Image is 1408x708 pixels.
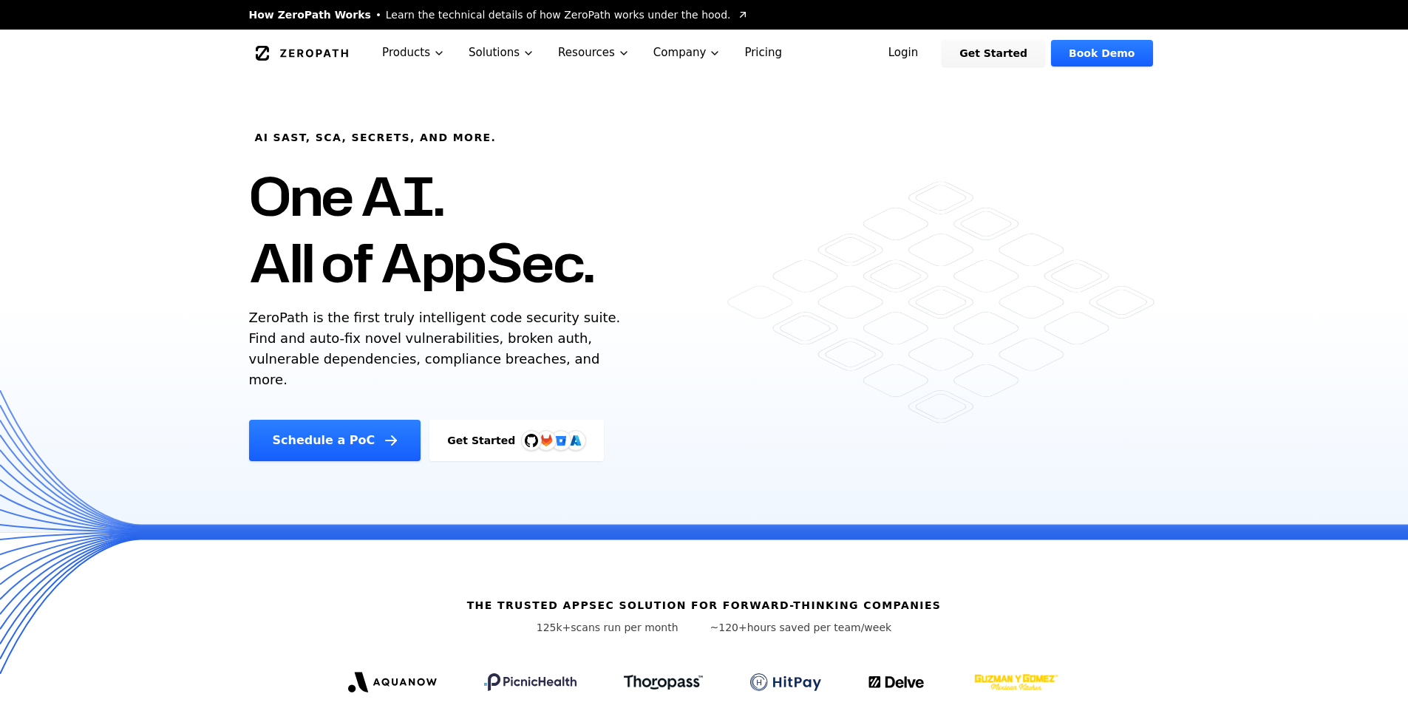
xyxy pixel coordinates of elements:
img: GYG [973,664,1060,700]
h6: The Trusted AppSec solution for forward-thinking companies [467,598,942,613]
button: Company [642,30,733,76]
button: Solutions [457,30,546,76]
nav: Global [231,30,1177,76]
span: How ZeroPath Works [249,7,371,22]
button: Products [370,30,457,76]
a: Login [871,40,936,67]
img: Azure [570,435,582,446]
svg: Bitbucket [553,432,569,449]
a: Schedule a PoC [249,420,421,461]
img: GitHub [525,434,538,447]
span: Learn the technical details of how ZeroPath works under the hood. [386,7,731,22]
a: Get StartedGitHubGitLabAzure [429,420,604,461]
img: Thoropass [624,675,703,690]
p: hours saved per team/week [710,620,892,635]
img: GitLab [531,426,561,455]
button: Resources [546,30,642,76]
span: 125k+ [537,622,571,633]
a: Pricing [732,30,794,76]
h1: One AI. All of AppSec. [249,163,594,296]
p: ZeroPath is the first truly intelligent code security suite. Find and auto-fix novel vulnerabilit... [249,307,628,390]
span: ~120+ [710,622,747,633]
a: Get Started [942,40,1045,67]
h6: AI SAST, SCA, Secrets, and more. [255,130,497,145]
a: Book Demo [1051,40,1152,67]
p: scans run per month [517,620,698,635]
a: How ZeroPath WorksLearn the technical details of how ZeroPath works under the hood. [249,7,749,22]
